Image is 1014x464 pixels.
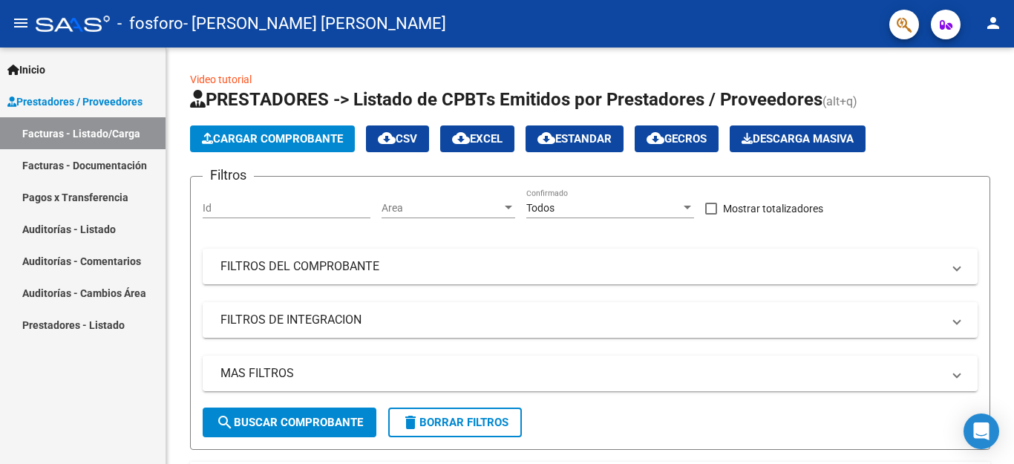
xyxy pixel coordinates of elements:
span: Mostrar totalizadores [723,200,823,218]
button: Descarga Masiva [730,125,866,152]
mat-icon: menu [12,14,30,32]
button: Estandar [526,125,624,152]
button: Cargar Comprobante [190,125,355,152]
span: Area [382,202,502,215]
mat-icon: cloud_download [537,129,555,147]
span: Descarga Masiva [742,132,854,146]
span: Todos [526,202,555,214]
mat-expansion-panel-header: FILTROS DE INTEGRACION [203,302,978,338]
mat-icon: delete [402,414,419,431]
span: (alt+q) [822,94,857,108]
mat-icon: person [984,14,1002,32]
span: EXCEL [452,132,503,146]
span: Gecros [647,132,707,146]
mat-expansion-panel-header: MAS FILTROS [203,356,978,391]
span: - [PERSON_NAME] [PERSON_NAME] [183,7,446,40]
span: Buscar Comprobante [216,416,363,429]
h3: Filtros [203,165,254,186]
button: Gecros [635,125,719,152]
mat-panel-title: FILTROS DE INTEGRACION [220,312,942,328]
mat-expansion-panel-header: FILTROS DEL COMPROBANTE [203,249,978,284]
mat-panel-title: FILTROS DEL COMPROBANTE [220,258,942,275]
span: Inicio [7,62,45,78]
mat-icon: cloud_download [378,129,396,147]
button: EXCEL [440,125,514,152]
span: - fosforo [117,7,183,40]
span: Prestadores / Proveedores [7,94,143,110]
mat-panel-title: MAS FILTROS [220,365,942,382]
button: CSV [366,125,429,152]
span: Cargar Comprobante [202,132,343,146]
span: Borrar Filtros [402,416,508,429]
div: Open Intercom Messenger [964,414,999,449]
app-download-masive: Descarga masiva de comprobantes (adjuntos) [730,125,866,152]
mat-icon: cloud_download [452,129,470,147]
mat-icon: search [216,414,234,431]
button: Buscar Comprobante [203,408,376,437]
button: Borrar Filtros [388,408,522,437]
mat-icon: cloud_download [647,129,664,147]
span: PRESTADORES -> Listado de CPBTs Emitidos por Prestadores / Proveedores [190,89,822,110]
a: Video tutorial [190,73,252,85]
span: Estandar [537,132,612,146]
span: CSV [378,132,417,146]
